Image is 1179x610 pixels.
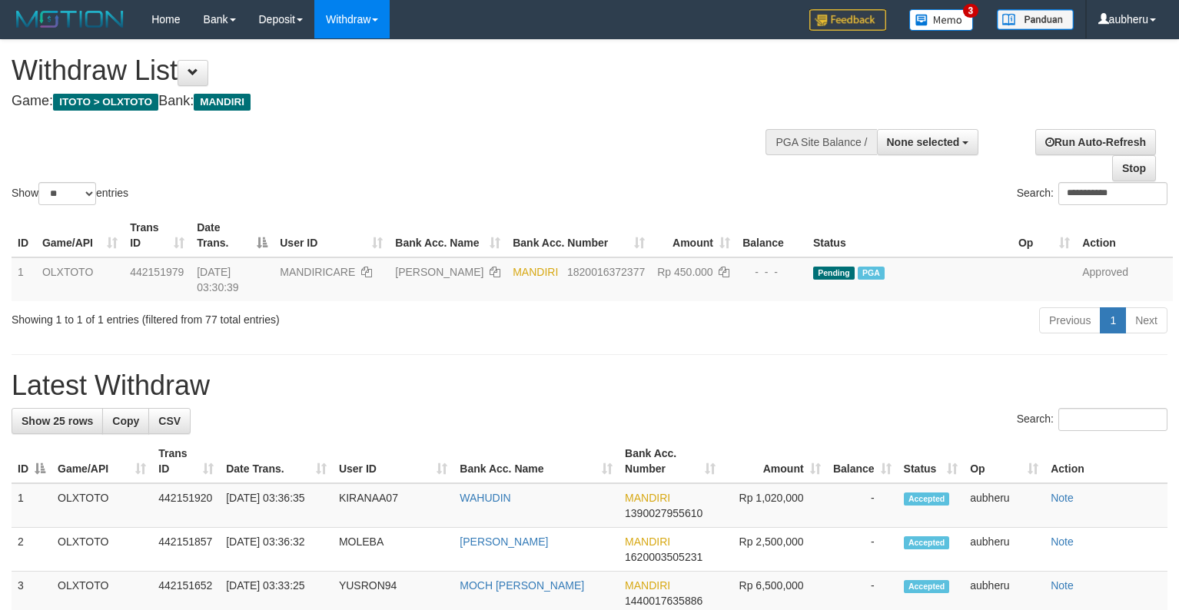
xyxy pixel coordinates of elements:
[964,439,1044,483] th: Op: activate to sort column ascending
[124,214,191,257] th: Trans ID: activate to sort column ascending
[625,492,670,504] span: MANDIRI
[12,214,36,257] th: ID
[280,266,355,278] span: MANDIRICARE
[152,439,220,483] th: Trans ID: activate to sort column ascending
[1112,155,1156,181] a: Stop
[152,528,220,572] td: 442151857
[657,266,712,278] span: Rp 450.000
[964,483,1044,528] td: aubheru
[625,579,670,592] span: MANDIRI
[12,408,103,434] a: Show 25 rows
[1058,408,1167,431] input: Search:
[877,129,979,155] button: None selected
[112,415,139,427] span: Copy
[274,214,389,257] th: User ID: activate to sort column ascending
[1058,182,1167,205] input: Search:
[53,94,158,111] span: ITOTO > OLXTOTO
[1076,214,1173,257] th: Action
[513,266,558,278] span: MANDIRI
[898,439,965,483] th: Status: activate to sort column ascending
[36,214,124,257] th: Game/API: activate to sort column ascending
[722,439,827,483] th: Amount: activate to sort column ascending
[625,595,702,607] span: Copy 1440017635886 to clipboard
[827,528,898,572] td: -
[651,214,736,257] th: Amount: activate to sort column ascending
[887,136,960,148] span: None selected
[807,214,1012,257] th: Status
[220,439,333,483] th: Date Trans.: activate to sort column ascending
[12,370,1167,401] h1: Latest Withdraw
[997,9,1074,30] img: panduan.png
[194,94,251,111] span: MANDIRI
[964,528,1044,572] td: aubheru
[333,528,453,572] td: MOLEBA
[12,306,480,327] div: Showing 1 to 1 of 1 entries (filtered from 77 total entries)
[904,492,950,506] span: Accepted
[1051,535,1074,548] a: Note
[197,266,239,293] span: [DATE] 03:30:39
[742,264,801,280] div: - - -
[130,266,184,278] span: 442151979
[220,528,333,572] td: [DATE] 03:36:32
[625,535,670,548] span: MANDIRI
[12,528,51,572] td: 2
[1044,439,1167,483] th: Action
[858,267,885,280] span: Marked by aubheru
[12,182,128,205] label: Show entries
[453,439,619,483] th: Bank Acc. Name: activate to sort column ascending
[12,8,128,31] img: MOTION_logo.png
[827,483,898,528] td: -
[395,266,483,278] a: [PERSON_NAME]
[12,439,51,483] th: ID: activate to sort column descending
[1076,257,1173,301] td: Approved
[148,408,191,434] a: CSV
[333,483,453,528] td: KIRANAA07
[51,483,152,528] td: OLXTOTO
[722,483,827,528] td: Rp 1,020,000
[625,551,702,563] span: Copy 1620003505231 to clipboard
[102,408,149,434] a: Copy
[12,94,771,109] h4: Game: Bank:
[38,182,96,205] select: Showentries
[12,55,771,86] h1: Withdraw List
[904,580,950,593] span: Accepted
[51,528,152,572] td: OLXTOTO
[625,507,702,519] span: Copy 1390027955610 to clipboard
[158,415,181,427] span: CSV
[460,492,510,504] a: WAHUDIN
[909,9,974,31] img: Button%20Memo.svg
[827,439,898,483] th: Balance: activate to sort column ascending
[220,483,333,528] td: [DATE] 03:36:35
[1035,129,1156,155] a: Run Auto-Refresh
[36,257,124,301] td: OLXTOTO
[963,4,979,18] span: 3
[1039,307,1101,333] a: Previous
[904,536,950,549] span: Accepted
[1100,307,1126,333] a: 1
[152,483,220,528] td: 442151920
[460,535,548,548] a: [PERSON_NAME]
[766,129,876,155] div: PGA Site Balance /
[389,214,506,257] th: Bank Acc. Name: activate to sort column ascending
[22,415,93,427] span: Show 25 rows
[12,483,51,528] td: 1
[722,528,827,572] td: Rp 2,500,000
[191,214,274,257] th: Date Trans.: activate to sort column descending
[1051,579,1074,592] a: Note
[1017,182,1167,205] label: Search:
[813,267,855,280] span: Pending
[333,439,453,483] th: User ID: activate to sort column ascending
[1125,307,1167,333] a: Next
[809,9,886,31] img: Feedback.jpg
[1012,214,1076,257] th: Op: activate to sort column ascending
[12,257,36,301] td: 1
[619,439,722,483] th: Bank Acc. Number: activate to sort column ascending
[736,214,807,257] th: Balance
[567,266,645,278] span: Copy 1820016372377 to clipboard
[51,439,152,483] th: Game/API: activate to sort column ascending
[506,214,651,257] th: Bank Acc. Number: activate to sort column ascending
[1017,408,1167,431] label: Search:
[1051,492,1074,504] a: Note
[460,579,584,592] a: MOCH [PERSON_NAME]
